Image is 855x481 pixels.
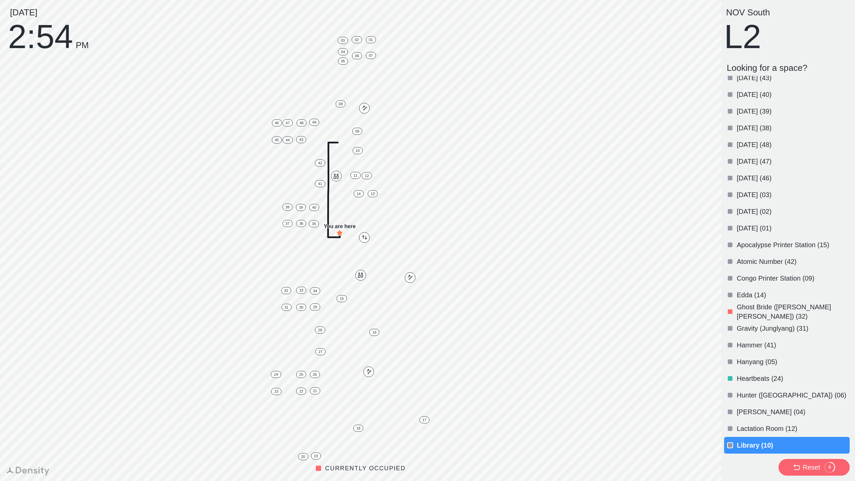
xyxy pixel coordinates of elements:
p: [DATE] (43) [737,73,848,83]
p: Atomic Number (42) [737,257,848,266]
p: [PERSON_NAME] (04) [737,407,848,417]
p: Looking for a space? [727,63,850,73]
p: [DATE] (47) [737,157,848,166]
p: Edda (14) [737,290,848,300]
p: [DATE] (40) [737,90,848,99]
p: Congo Printer Station (09) [737,274,848,283]
p: Gravity (Junglyang) (31) [737,324,848,333]
p: [DATE] (46) [737,173,848,183]
p: Hammer (41) [737,340,848,350]
p: [DATE] (48) [737,140,848,149]
p: Ghost Bride ([PERSON_NAME] [PERSON_NAME]) (32) [737,302,848,321]
p: [DATE] (03) [737,190,848,199]
p: Library (10) [737,441,848,450]
p: Heartbeats (24) [737,374,848,383]
p: Hunter ([GEOGRAPHIC_DATA]) (06) [737,390,848,400]
p: Hanyang (05) [737,357,848,366]
p: Lactation Room (12) [737,424,848,433]
p: Apocalypse Printer Station (15) [737,240,848,250]
button: Reset4 [779,459,850,476]
div: Reset [803,463,820,472]
p: [DATE] (02) [737,207,848,216]
p: [DATE] (01) [737,223,848,233]
p: [DATE] (39) [737,107,848,116]
div: 4 [824,464,836,471]
p: [DATE] (38) [737,123,848,133]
